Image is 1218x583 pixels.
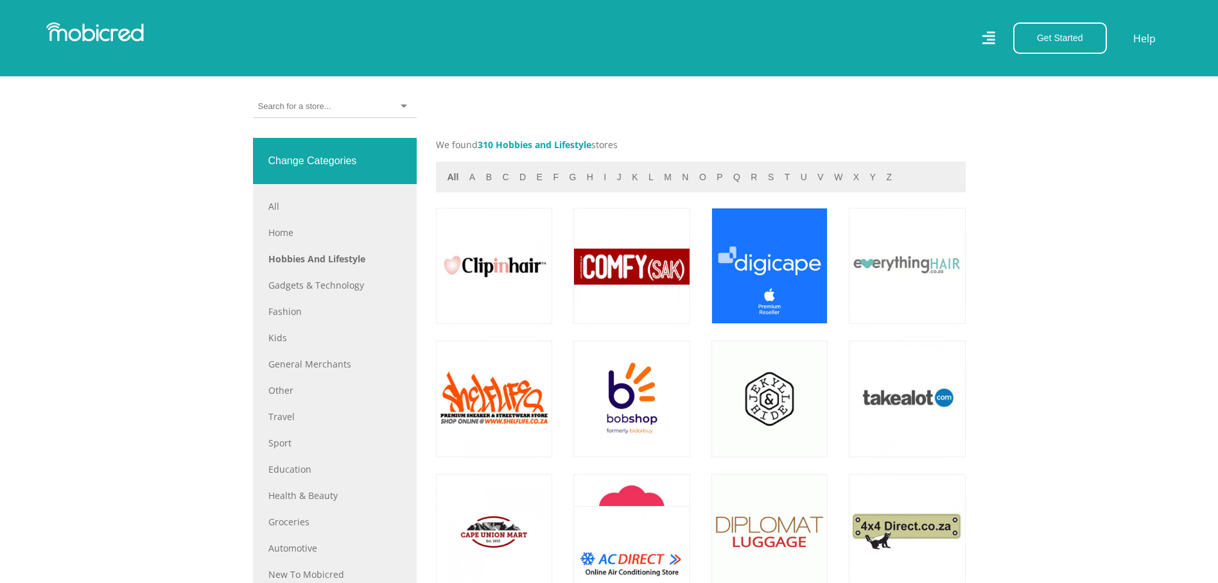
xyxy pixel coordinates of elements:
input: Search for a store... [258,101,331,112]
a: Travel [268,410,401,423]
button: p [713,170,726,185]
button: k [628,170,641,185]
button: d [516,170,530,185]
a: Sport [268,436,401,450]
a: Gadgets & Technology [268,278,401,292]
span: 310 [478,139,493,151]
button: t [781,170,794,185]
button: y [866,170,880,185]
button: h [583,170,597,185]
button: f [549,170,562,185]
button: x [849,170,863,185]
a: Kids [268,331,401,344]
p: We found stores [436,138,966,151]
a: Home [268,226,401,239]
button: a [465,170,479,185]
button: Get Started [1013,22,1107,54]
a: Help [1133,30,1156,47]
a: General Merchants [268,357,401,371]
a: Health & Beauty [268,489,401,502]
a: All [268,199,401,213]
a: Hobbies and Lifestyle [268,252,401,266]
a: New to Mobicred [268,568,401,581]
button: c [498,170,512,185]
a: Other [268,384,401,397]
button: m [660,170,675,185]
div: Change Categories [253,138,417,184]
a: Fashion [268,305,401,318]
button: z [882,170,896,185]
button: e [533,170,546,185]
button: q [729,170,744,185]
span: Hobbies and Lifestyle [496,139,591,151]
a: Education [268,462,401,476]
button: w [830,170,846,185]
a: Automotive [268,541,401,555]
button: g [565,170,580,185]
button: i [600,170,610,185]
button: s [764,170,778,185]
button: l [645,170,657,185]
button: All [444,170,463,185]
button: b [482,170,496,185]
button: r [747,170,761,185]
button: o [695,170,710,185]
button: u [797,170,811,185]
button: j [613,170,625,185]
img: Mobicred [46,22,144,42]
button: v [813,170,827,185]
a: Groceries [268,515,401,528]
button: n [678,170,692,185]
